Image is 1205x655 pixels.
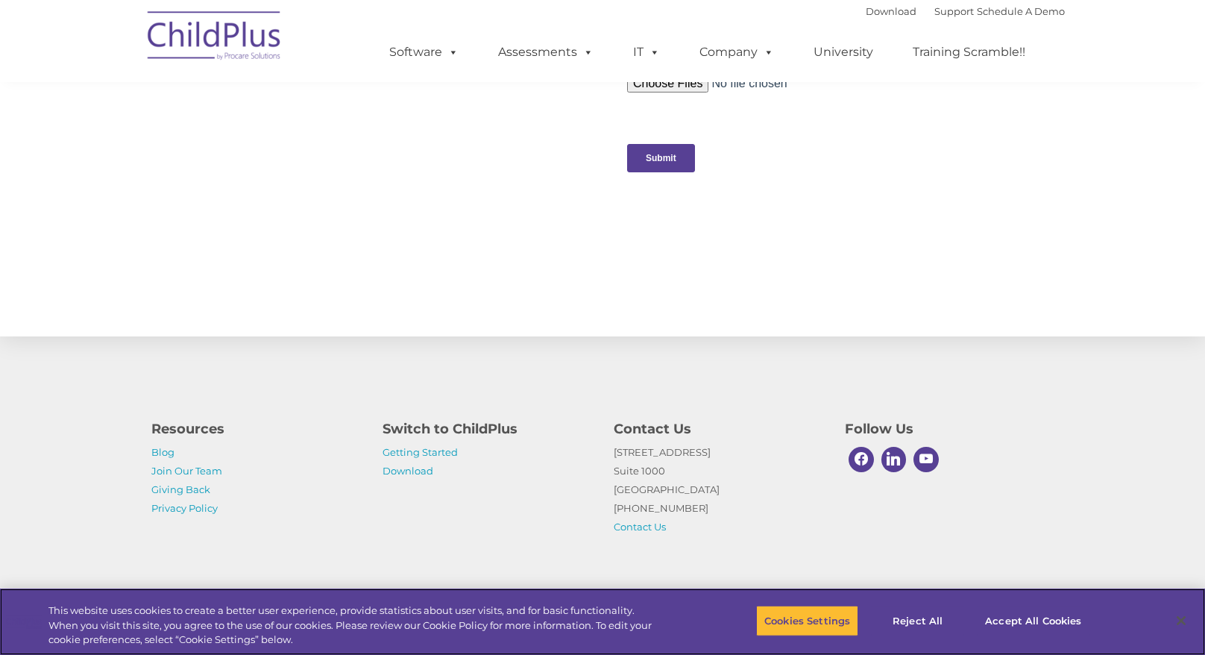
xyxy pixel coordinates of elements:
a: Blog [151,446,174,458]
a: Download [866,5,916,17]
h4: Follow Us [845,419,1054,439]
button: Close [1165,604,1198,637]
span: Phone number [207,160,271,171]
a: IT [618,37,675,67]
a: Linkedin [878,443,910,476]
img: ChildPlus by Procare Solutions [140,1,289,75]
button: Cookies Settings [756,605,858,636]
a: Support [934,5,974,17]
a: Getting Started [383,446,458,458]
font: | [866,5,1065,17]
button: Accept All Cookies [977,605,1089,636]
a: Training Scramble!! [898,37,1040,67]
button: Reject All [871,605,964,636]
div: This website uses cookies to create a better user experience, provide statistics about user visit... [48,604,663,648]
a: Download [383,465,433,477]
a: Assessments [483,37,608,67]
a: Facebook [845,443,878,476]
a: Youtube [910,443,943,476]
a: Privacy Policy [151,502,218,514]
a: University [799,37,888,67]
p: [STREET_ADDRESS] Suite 1000 [GEOGRAPHIC_DATA] [PHONE_NUMBER] [614,443,822,536]
h4: Resources [151,419,360,439]
a: Software [374,37,473,67]
a: Contact Us [614,521,666,533]
h4: Switch to ChildPlus [383,419,591,439]
a: Company [685,37,789,67]
a: Schedule A Demo [977,5,1065,17]
a: Join Our Team [151,465,222,477]
span: Last name [207,98,253,110]
h4: Contact Us [614,419,822,439]
a: Giving Back [151,483,210,495]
